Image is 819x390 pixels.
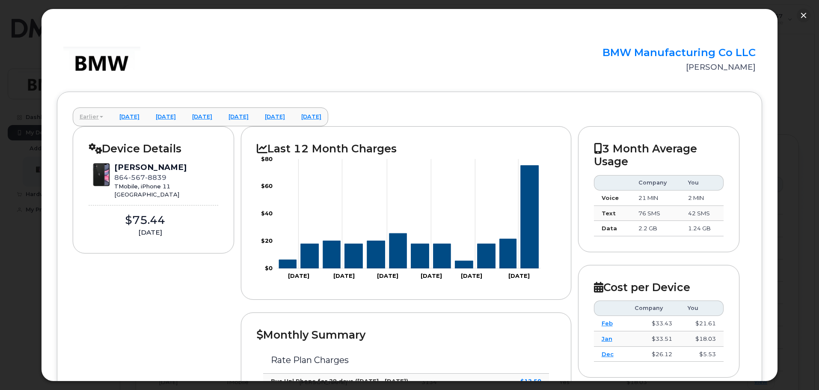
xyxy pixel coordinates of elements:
[114,173,166,182] span: 864
[680,191,724,206] td: 2 MIN
[288,272,309,279] tspan: [DATE]
[631,206,680,221] td: 76 SMS
[261,237,273,244] tspan: $20
[271,378,408,384] strong: Bus Unl Phone for 29 days ([DATE] - [DATE])
[377,272,398,279] tspan: [DATE]
[257,328,555,341] h2: Monthly Summary
[627,301,680,316] th: Company
[89,212,202,228] div: $75.44
[114,182,187,198] div: TMobile, iPhone 11 [GEOGRAPHIC_DATA]
[602,335,612,342] a: Jan
[680,221,724,236] td: 1.24 GB
[602,194,619,201] strong: Voice
[261,155,541,279] g: Chart
[627,347,680,362] td: $26.12
[680,316,724,331] td: $21.61
[602,225,617,232] strong: Data
[89,228,212,237] div: [DATE]
[627,331,680,347] td: $33.51
[602,210,616,217] strong: Text
[680,301,724,316] th: You
[680,206,724,221] td: 42 SMS
[680,175,724,191] th: You
[421,272,442,279] tspan: [DATE]
[261,183,273,190] tspan: $60
[508,272,530,279] tspan: [DATE]
[631,191,680,206] td: 21 MIN
[602,320,613,327] a: Feb
[631,221,680,236] td: 2.2 GB
[602,351,614,357] a: Dec
[680,331,724,347] td: $18.03
[631,175,680,191] th: Company
[145,173,166,182] span: 8839
[271,355,541,365] h3: Rate Plan Charges
[265,265,273,271] tspan: $0
[520,378,541,384] strong: $12.50
[627,316,680,331] td: $33.43
[261,210,273,217] tspan: $40
[333,272,355,279] tspan: [DATE]
[461,272,483,279] tspan: [DATE]
[279,166,539,268] g: Series
[594,281,724,294] h2: Cost per Device
[680,347,724,362] td: $5.53
[782,353,813,384] iframe: Messenger Launcher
